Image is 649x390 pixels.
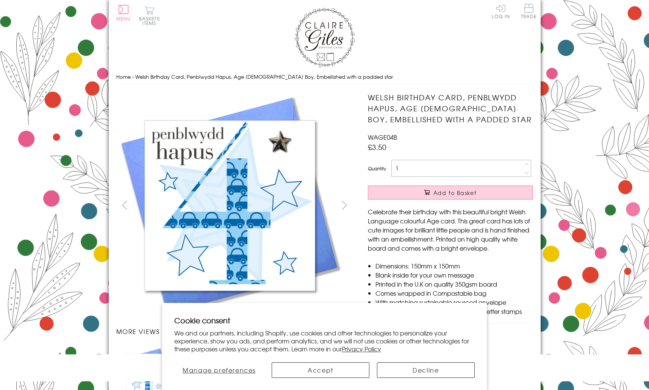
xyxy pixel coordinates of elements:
span: 0 items [142,15,160,27]
li: Dimensions: 150mm x 150mm [375,261,533,270]
a: Log In [492,4,510,19]
span: Menu [116,15,131,22]
span: Manage preferences [183,365,256,374]
button: Menu [116,5,131,21]
span: › [132,73,134,80]
img: Welsh Birthday Card, Penblwydd Hapus, Age 4 Boy, Embellished with a padded star [116,92,344,319]
p: Celebrate their birthday with this beautiful bright Welsh Language colourful Age card. This great... [368,207,533,253]
p: We and our partners, including Shopify, use cookies and other technologies to personalize your ex... [174,329,475,353]
button: prev [116,197,133,214]
button: Manage preferences [174,362,264,378]
label: Quantity [368,165,386,172]
h3: More views [116,327,353,336]
button: Accept [272,362,369,378]
nav: breadcrumbs [116,69,533,85]
h1: Welsh Birthday Card, Penblwydd Hapus, Age [DEMOGRAPHIC_DATA] Boy, Embellished with a padded star [368,92,533,125]
button: Decline [377,362,475,378]
a: Home [116,73,131,80]
li: Blank inside for your own message [375,270,533,279]
span: Add to Basket [433,189,477,197]
span: £3.50 [368,142,386,152]
button: next [336,197,353,214]
img: Claire Giles Greetings Cards [294,8,355,67]
li: Comes wrapped in Compostable bag [375,289,533,298]
a: Trade [521,4,537,20]
span: Trade [521,4,537,19]
li: With matching sustainable sourced envelope [375,298,533,307]
li: Printed in the U.K on quality 350gsm board [375,279,533,289]
button: Add to Basket [368,186,533,200]
button: Basket0 items [139,6,160,25]
a: Privacy Policy [342,344,381,353]
span: Welsh Birthday Card, Penblwydd Hapus, Age [DEMOGRAPHIC_DATA] Boy, Embellished with a padded star [135,73,393,80]
span: WAGE04B [368,133,397,142]
h2: Cookie consent [174,315,475,326]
